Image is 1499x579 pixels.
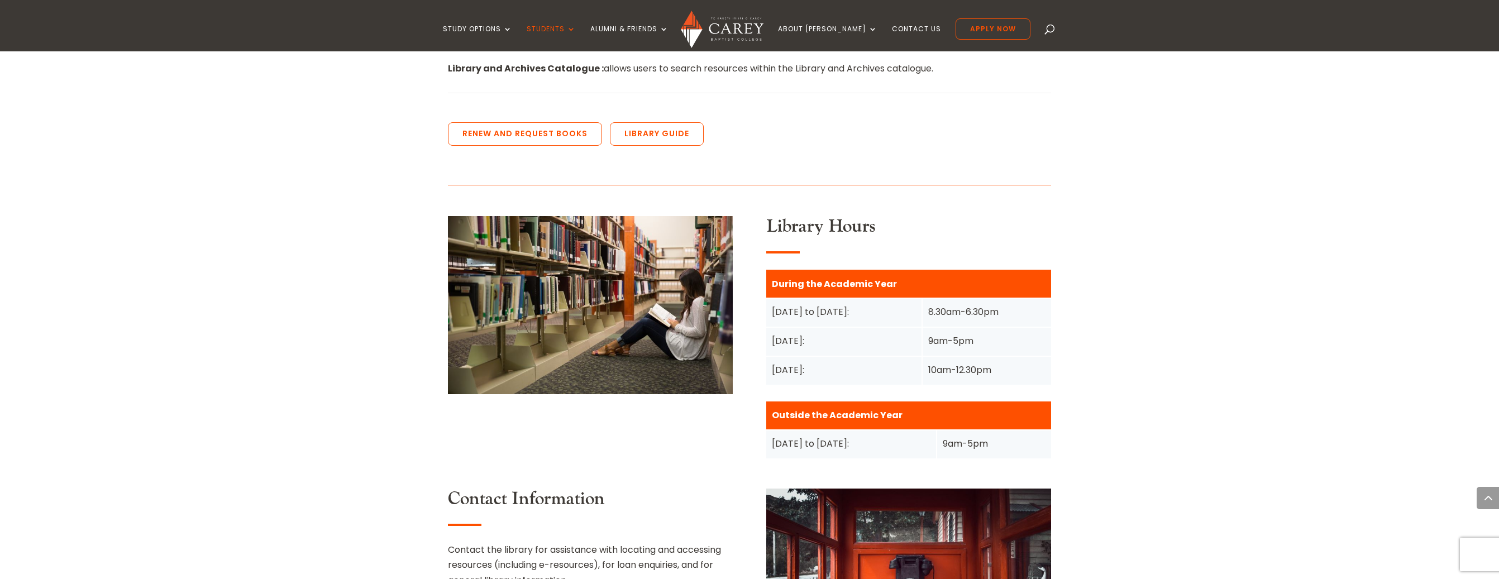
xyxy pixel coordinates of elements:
p: allows users to search resources within the Library and Archives catalogue. [448,61,1051,76]
div: 9am-5pm [943,436,1046,451]
img: Girl reading on the floor in a library [448,216,733,394]
a: Alumni & Friends [590,25,669,51]
div: 10am-12.30pm [928,362,1046,377]
div: 8.30am-6.30pm [928,304,1046,319]
h3: Contact Information [448,489,733,515]
a: Students [527,25,576,51]
div: 9am-5pm [928,333,1046,348]
h3: Library Hours [766,216,1051,243]
a: Library Guide [610,122,704,146]
a: About [PERSON_NAME] [778,25,877,51]
a: Renew and Request Books [448,122,602,146]
a: Contact Us [892,25,941,51]
div: [DATE]: [772,333,916,348]
strong: During the Academic Year [772,277,897,290]
div: [DATE] to [DATE]: [772,436,930,451]
strong: Library and Archives Catalogue : [448,62,604,75]
a: Study Options [443,25,512,51]
strong: Outside the Academic Year [772,409,903,422]
div: [DATE]: [772,362,916,377]
a: Apply Now [956,18,1030,40]
div: [DATE] to [DATE]: [772,304,916,319]
img: Carey Baptist College [681,11,763,48]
